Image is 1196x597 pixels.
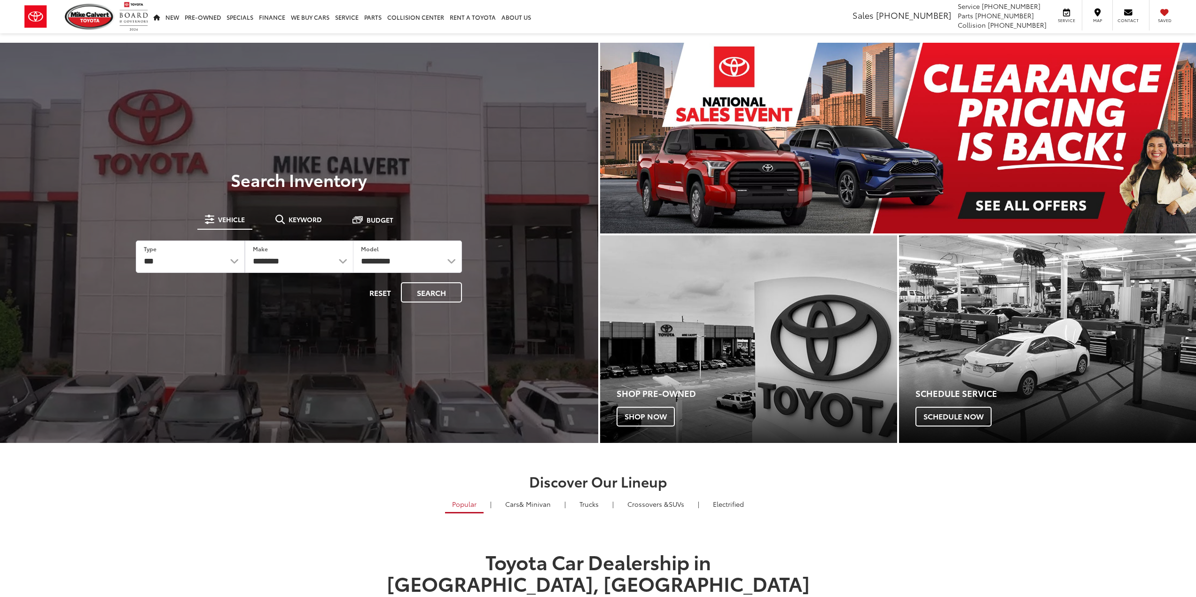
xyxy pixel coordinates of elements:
[361,282,399,302] button: Reset
[65,4,115,30] img: Mike Calvert Toyota
[975,11,1034,20] span: [PHONE_NUMBER]
[253,245,268,253] label: Make
[401,282,462,302] button: Search
[610,499,616,509] li: |
[899,235,1196,443] div: Toyota
[361,245,379,253] label: Model
[852,9,874,21] span: Sales
[617,389,897,398] h4: Shop Pre-Owned
[488,499,494,509] li: |
[958,11,973,20] span: Parts
[367,217,393,223] span: Budget
[144,245,156,253] label: Type
[572,496,606,512] a: Trucks
[958,1,980,11] span: Service
[876,9,951,21] span: [PHONE_NUMBER]
[39,170,559,189] h3: Search Inventory
[1087,17,1108,23] span: Map
[600,235,897,443] div: Toyota
[218,216,245,223] span: Vehicle
[445,496,484,513] a: Popular
[706,496,751,512] a: Electrified
[600,235,897,443] a: Shop Pre-Owned Shop Now
[289,216,322,223] span: Keyword
[519,499,551,509] span: & Minivan
[958,20,986,30] span: Collision
[1118,17,1139,23] span: Contact
[498,496,558,512] a: Cars
[1056,17,1077,23] span: Service
[915,389,1196,398] h4: Schedule Service
[915,407,992,426] span: Schedule Now
[696,499,702,509] li: |
[988,20,1047,30] span: [PHONE_NUMBER]
[620,496,691,512] a: SUVs
[899,235,1196,443] a: Schedule Service Schedule Now
[617,407,675,426] span: Shop Now
[627,499,669,509] span: Crossovers &
[562,499,568,509] li: |
[982,1,1040,11] span: [PHONE_NUMBER]
[1154,17,1175,23] span: Saved
[267,473,930,489] h2: Discover Our Lineup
